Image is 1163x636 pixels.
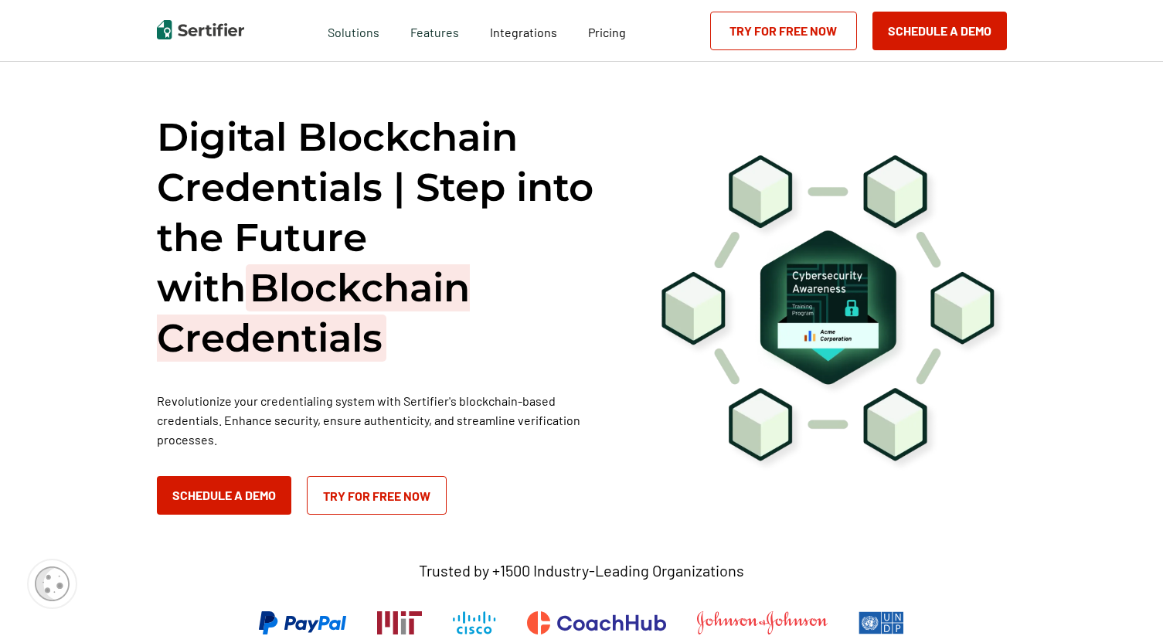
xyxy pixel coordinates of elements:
span: Features [410,21,459,40]
img: PayPal [259,611,346,634]
h1: Digital Blockchain Credentials | Step into the Future with [157,112,621,363]
img: Cookie Popup Icon [35,566,70,601]
a: Pricing [588,21,626,40]
span: Pricing [588,25,626,39]
a: Integrations [490,21,557,40]
button: Schedule a Demo [872,12,1007,50]
span: Solutions [328,21,379,40]
button: Schedule a Demo [157,476,291,515]
img: Sertifier | Digital Credentialing Platform [157,20,244,39]
img: UNDP [859,611,904,634]
a: Try for Free Now [710,12,857,50]
img: Massachusetts Institute of Technology [377,611,422,634]
img: CoachHub [527,611,666,634]
p: Trusted by +1500 Industry-Leading Organizations [419,561,744,580]
img: Johnson & Johnson [697,611,827,634]
img: blockchain digital credentials hero [659,153,1007,474]
span: Integrations [490,25,557,39]
p: Revolutionize your credentialing system with Sertifier's blockchain-based credentials. Enhance se... [157,391,621,449]
span: Blockchain Credentials [157,264,470,362]
a: Try for Free Now [307,476,447,515]
img: Cisco [453,611,496,634]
